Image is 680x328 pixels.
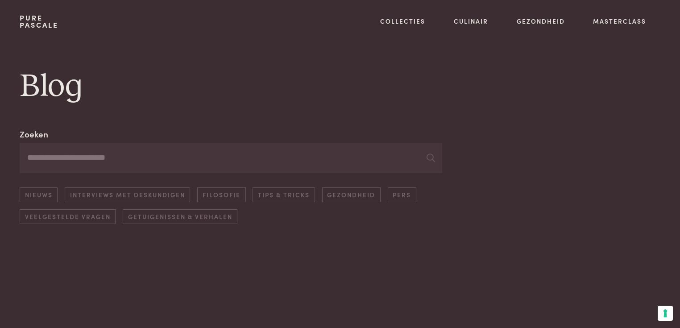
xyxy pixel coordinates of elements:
[20,187,58,202] a: Nieuws
[65,187,190,202] a: Interviews met deskundigen
[20,14,58,29] a: PurePascale
[517,17,565,26] a: Gezondheid
[20,209,116,224] a: Veelgestelde vragen
[197,187,245,202] a: Filosofie
[253,187,315,202] a: Tips & Tricks
[658,306,673,321] button: Uw voorkeuren voor toestemming voor trackingtechnologieën
[123,209,237,224] a: Getuigenissen & Verhalen
[593,17,646,26] a: Masterclass
[322,187,381,202] a: Gezondheid
[20,66,660,107] h1: Blog
[380,17,425,26] a: Collecties
[454,17,488,26] a: Culinair
[388,187,416,202] a: Pers
[20,128,48,141] label: Zoeken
